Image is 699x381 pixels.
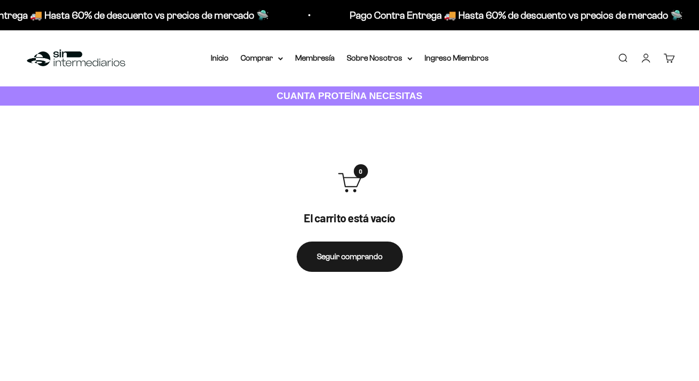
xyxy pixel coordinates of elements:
[276,90,423,101] strong: CUANTA PROTEÍNA NECESITAS
[211,54,228,62] a: Inicio
[295,54,335,62] a: Membresía
[241,52,283,65] summary: Comprar
[425,54,489,62] a: Ingreso Miembros
[350,7,683,23] p: Pago Contra Entrega 🚚 Hasta 60% de descuento vs precios de mercado 🛸
[297,211,403,225] p: El carrito está vacío
[354,164,368,178] span: 0
[297,242,403,272] a: Seguir comprando
[347,52,412,65] summary: Sobre Nosotros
